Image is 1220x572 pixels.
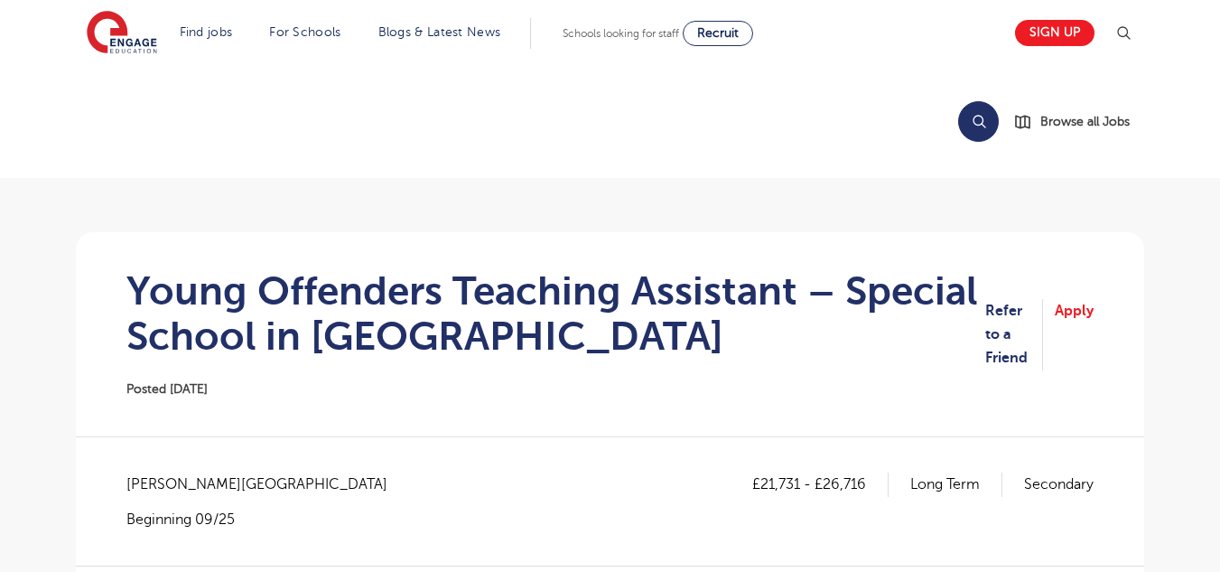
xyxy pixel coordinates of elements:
span: [PERSON_NAME][GEOGRAPHIC_DATA] [126,473,405,496]
a: For Schools [269,25,340,39]
img: Engage Education [87,11,157,56]
p: £21,731 - £26,716 [752,473,889,496]
a: Browse all Jobs [1013,111,1144,132]
a: Recruit [683,21,753,46]
span: Recruit [697,26,739,40]
a: Blogs & Latest News [378,25,501,39]
p: Beginning 09/25 [126,510,405,530]
a: Find jobs [180,25,233,39]
a: Apply [1055,299,1094,370]
p: Secondary [1024,473,1094,496]
a: Refer to a Friend [985,299,1043,370]
span: Posted [DATE] [126,382,208,396]
span: Schools looking for staff [563,27,679,40]
h1: Young Offenders Teaching Assistant – Special School in [GEOGRAPHIC_DATA] [126,268,985,359]
a: Sign up [1015,20,1094,46]
p: Long Term [910,473,1002,496]
button: Search [958,101,999,142]
span: Browse all Jobs [1040,111,1130,132]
